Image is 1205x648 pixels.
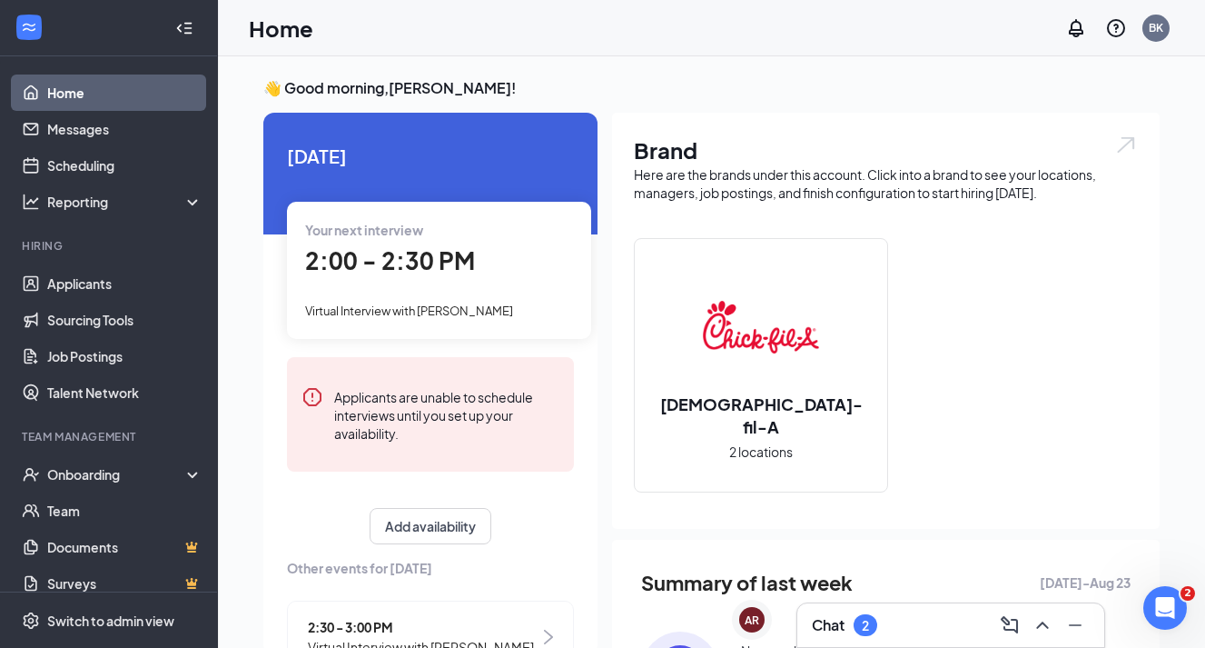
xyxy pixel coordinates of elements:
h2: [DEMOGRAPHIC_DATA]-fil-A [635,393,887,438]
div: Here are the brands under this account. Click into a brand to see your locations, managers, job p... [634,165,1138,202]
a: SurveysCrown [47,565,202,602]
h1: Home [249,13,313,44]
svg: Settings [22,612,40,630]
span: Your next interview [305,222,423,238]
span: [DATE] [287,142,574,170]
img: open.6027fd2a22e1237b5b06.svg [1114,135,1138,155]
button: Add availability [370,508,491,544]
span: Virtual Interview with [PERSON_NAME] [305,304,513,318]
svg: Minimize [1064,614,1086,636]
div: Reporting [47,193,203,211]
svg: ComposeMessage [999,614,1021,636]
a: Messages [47,111,202,147]
div: AR [745,613,759,628]
h3: 👋 Good morning, [PERSON_NAME] ! [263,78,1160,98]
span: Other events for [DATE] [287,558,574,578]
svg: Collapse [175,19,193,37]
div: Switch to admin view [47,612,174,630]
button: ComposeMessage [995,611,1024,640]
svg: WorkstreamLogo [20,18,38,36]
span: [DATE] - Aug 23 [1040,573,1131,593]
h3: Chat [812,615,844,635]
img: Chick-fil-A [703,269,819,385]
span: 2 [1180,586,1195,601]
a: DocumentsCrown [47,529,202,565]
button: Minimize [1061,611,1090,640]
a: Team [47,493,202,529]
svg: Error [301,386,323,408]
iframe: Intercom live chat [1143,586,1187,630]
div: Onboarding [47,465,187,484]
svg: ChevronUp [1032,614,1053,636]
span: 2:00 - 2:30 PM [305,245,475,275]
svg: Notifications [1065,17,1087,39]
span: Summary of last week [641,567,853,599]
span: 2 locations [729,442,793,462]
svg: UserCheck [22,465,40,484]
a: Talent Network [47,374,202,411]
button: ChevronUp [1028,611,1057,640]
div: 2 [862,618,869,633]
svg: Analysis [22,193,40,211]
a: Home [47,75,202,111]
a: Sourcing Tools [47,302,202,338]
div: Applicants are unable to schedule interviews until you set up your availability. [334,386,559,443]
svg: QuestionInfo [1105,17,1127,39]
div: Hiring [22,238,199,254]
span: 2:30 - 3:00 PM [308,617,534,637]
a: Scheduling [47,147,202,184]
a: Applicants [47,265,202,302]
h1: Brand [634,135,1138,165]
div: BK [1149,20,1163,35]
div: Team Management [22,429,199,444]
a: Job Postings [47,338,202,374]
